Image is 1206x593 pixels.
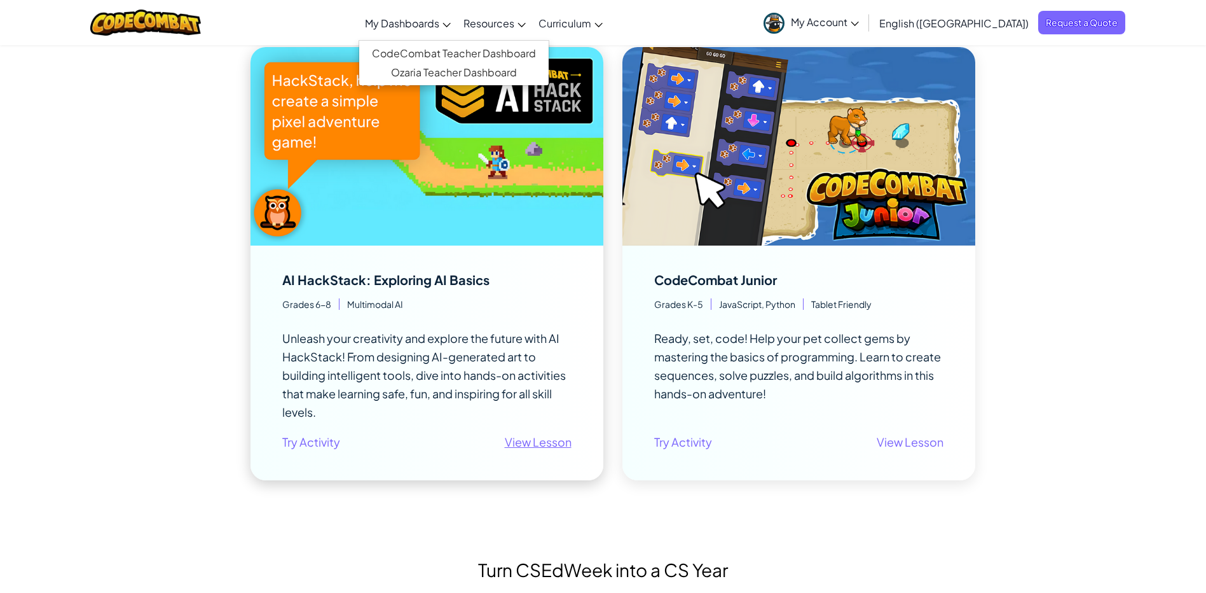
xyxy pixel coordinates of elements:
[339,298,403,310] span: Multimodal AI
[463,17,514,30] span: Resources
[359,6,457,40] a: My Dashboards
[757,3,865,43] a: My Account
[241,557,966,583] h2: Turn CSEdWeek into a CS Year
[879,17,1029,30] span: English ([GEOGRAPHIC_DATA])
[877,433,943,451] a: View Lesson
[622,47,975,480] a: Image to illustrate CodeCombat Junior CodeCombat Junior Ready, set, code! Help your pet collect g...
[532,6,609,40] a: Curriculum
[282,274,490,286] div: AI HackStack: Exploring AI Basics
[250,47,603,246] img: Image to illustrate AI HackStack: Exploring AI Basics
[282,331,566,419] span: Unleash your creativity and explore the future with AI HackStack! From designing AI-generated art...
[505,429,572,455] button: View Lesson
[505,433,572,451] a: View Lesson
[250,47,603,480] a: Image to illustrate AI HackStack: Exploring AI Basics AI HackStack: Exploring AI Basics Unleash y...
[711,298,804,310] span: JavaScript, Python
[877,429,943,455] button: View Lesson
[654,331,941,401] span: Ready, set, code! Help your pet collect gems by mastering the basics of programming. Learn to cre...
[791,15,859,29] span: My Account
[764,13,785,34] img: avatar
[282,433,340,451] a: Try Activity
[873,6,1035,40] a: English ([GEOGRAPHIC_DATA])
[654,298,711,310] span: Grades K-5
[804,298,872,310] span: Tablet Friendly
[359,44,549,63] a: CodeCombat Teacher Dashboard
[282,298,339,310] span: Grades 6-8
[654,429,712,455] button: Try Activity
[654,433,712,451] a: Try Activity
[359,63,549,82] a: Ozaria Teacher Dashboard
[457,6,532,40] a: Resources
[622,47,975,246] img: Image to illustrate CodeCombat Junior
[90,10,202,36] img: CodeCombat logo
[282,429,340,455] button: Try Activity
[538,17,591,30] span: Curriculum
[1038,11,1125,34] a: Request a Quote
[365,17,439,30] span: My Dashboards
[654,274,777,286] div: CodeCombat Junior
